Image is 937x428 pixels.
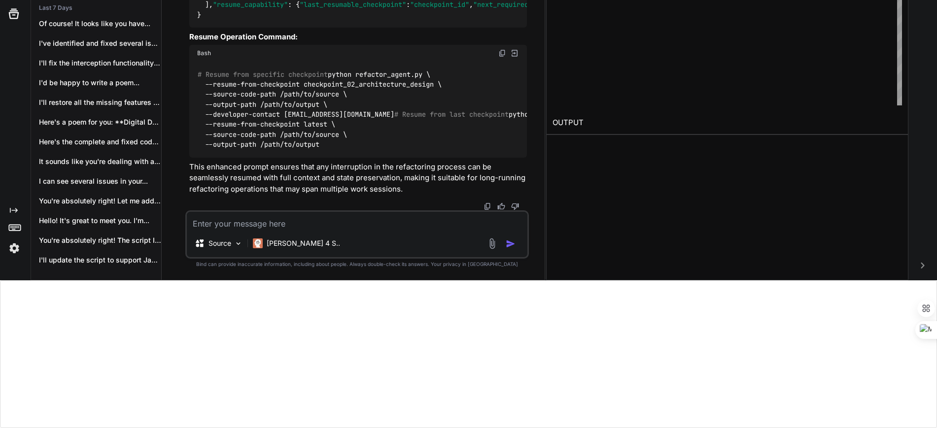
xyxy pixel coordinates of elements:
span: # Resume from specific checkpoint [198,70,328,79]
code: python refactor_agent.py \ --resume-from-checkpoint checkpoint_02_architecture_design \ --source-... [197,69,611,150]
p: Bind can provide inaccurate information, including about people. Always double-check its answers.... [185,261,529,268]
img: Claude 4 Sonnet [253,238,263,248]
p: Source [208,238,231,248]
h2: Last 7 Days [31,4,161,12]
p: Here's the complete and fixed code with... [39,137,161,147]
h2: OUTPUT [547,111,908,134]
p: [PERSON_NAME] 4 S.. [267,238,340,248]
strong: Resume Operation Command: [189,32,298,41]
span: "checkpoint_id" [410,0,469,9]
span: "last_resumable_checkpoint" [300,0,406,9]
img: settings [6,240,23,257]
p: Of course! It looks like you have... [39,19,161,29]
img: dislike [511,202,519,210]
img: Open in Browser [510,49,519,58]
p: This enhanced prompt ensures that any interruption in the refactoring process can be seamlessly r... [189,162,527,195]
img: like [497,202,505,210]
p: I can see several issues in your... [39,176,161,186]
p: I'll restore all the missing features you... [39,98,161,107]
p: Here's a poem for you: **Digital Dawn**... [39,117,161,127]
span: "resume_capability" [213,0,288,9]
img: copy [498,49,506,57]
span: Bash [197,49,211,57]
p: You're absolutely right! Let me add support... [39,196,161,206]
p: I'll fix the interception functionality and complete... [39,58,161,68]
img: Pick Models [234,239,243,248]
img: icon [506,239,516,249]
p: I've identified and fixed several issues in... [39,38,161,48]
p: I'd be happy to write a poem... [39,78,161,88]
img: copy [484,202,491,210]
span: # Resume from last checkpoint [394,110,509,119]
p: Hello! It's great to meet you. I'm... [39,216,161,226]
p: I'll update the script to support JavaScript... [39,255,161,265]
p: You're absolutely right! The script I provided... [39,235,161,245]
img: attachment [486,238,498,249]
p: It sounds like you're dealing with a... [39,157,161,166]
span: "next_required_action" [473,0,560,9]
